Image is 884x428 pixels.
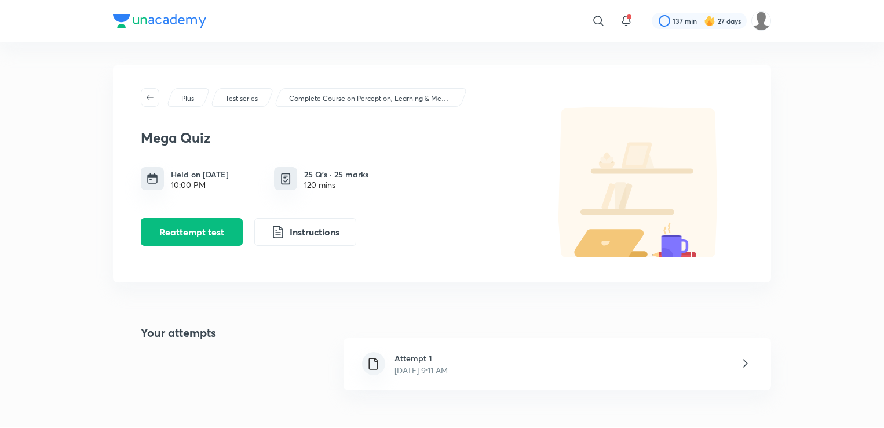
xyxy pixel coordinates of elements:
[147,173,158,184] img: timing
[394,364,448,376] p: [DATE] 9:11 AM
[181,93,194,104] p: Plus
[113,14,206,28] img: Company Logo
[254,218,356,246] button: Instructions
[271,225,285,239] img: instruction
[171,180,229,190] div: 10:00 PM
[225,93,258,104] p: Test series
[279,172,293,186] img: quiz info
[141,129,529,146] h3: Mega Quiz
[751,11,771,31] img: Atia khan
[394,352,448,364] h6: Attempt 1
[304,168,368,180] h6: 25 Q’s · 25 marks
[366,357,381,371] img: file
[289,93,451,104] p: Complete Course on Perception, Learning & Memory - NET/SET/GATE & Clinical
[171,168,229,180] h6: Held on [DATE]
[535,107,743,257] img: default
[113,324,216,404] h4: Your attempts
[287,93,454,104] a: Complete Course on Perception, Learning & Memory - NET/SET/GATE & Clinical
[141,218,243,246] button: Reattempt test
[304,180,368,190] div: 120 mins
[704,15,715,27] img: streak
[224,93,260,104] a: Test series
[180,93,196,104] a: Plus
